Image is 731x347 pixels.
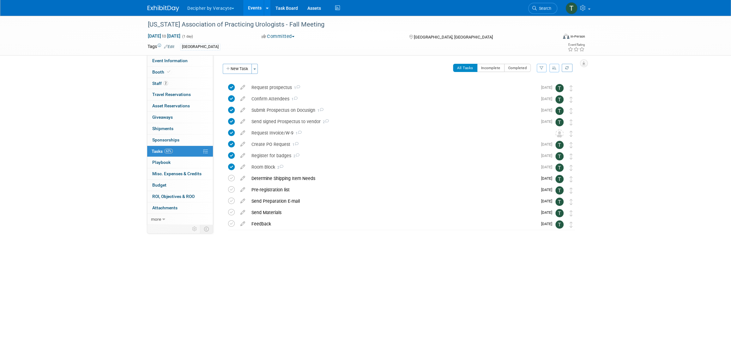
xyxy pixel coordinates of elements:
i: Move task [570,142,573,148]
a: edit [237,221,248,227]
i: Move task [570,222,573,228]
a: edit [237,164,248,170]
span: [DATE] [541,165,555,169]
span: [DATE] [541,176,555,181]
span: Booth [152,69,172,75]
span: Attachments [152,205,178,210]
img: Tony Alvarado [555,95,564,104]
a: edit [237,96,248,102]
span: Playbook [152,160,171,165]
i: Move task [570,153,573,159]
a: Misc. Expenses & Credits [147,168,213,179]
img: Tony Alvarado [565,2,577,14]
button: New Task [223,64,252,74]
div: Request prospectus [248,82,537,93]
a: edit [237,85,248,90]
div: Pre-registration list [248,184,537,195]
img: Tony Alvarado [555,141,564,149]
span: 1 [315,109,323,113]
img: ExhibitDay [148,5,179,12]
img: Tony Alvarado [555,84,564,92]
img: Tony Alvarado [555,220,564,229]
span: [DATE] [541,97,555,101]
a: edit [237,153,248,159]
div: Room Block [248,162,537,172]
td: Toggle Event Tabs [200,225,213,233]
span: Misc. Expenses & Credits [152,171,202,176]
a: Refresh [562,64,572,72]
span: [DATE] [541,199,555,203]
span: Tasks [152,149,173,154]
img: Tony Alvarado [555,152,564,160]
span: Sponsorships [152,137,179,142]
div: Submit Prospectus on Docusign [248,105,537,116]
a: Travel Reservations [147,89,213,100]
img: Tony Alvarado [555,164,564,172]
a: Budget [147,180,213,191]
a: Booth [147,67,213,78]
a: Asset Reservations [147,100,213,111]
a: Event Information [147,55,213,66]
button: Incomplete [477,64,504,72]
span: (1 day) [182,34,193,39]
i: Move task [570,210,573,216]
span: 2 [321,120,329,124]
div: [GEOGRAPHIC_DATA] [180,44,221,50]
div: Feedback [248,218,537,229]
img: Format-Inperson.png [563,34,569,39]
a: Staff2 [147,78,213,89]
span: [DATE] [DATE] [148,33,181,39]
div: Create PO Request [248,139,537,150]
img: Tony Alvarado [555,175,564,183]
a: edit [237,141,248,147]
span: Budget [152,182,166,188]
span: [GEOGRAPHIC_DATA], [GEOGRAPHIC_DATA] [414,35,492,39]
div: Confirm Attendees [248,93,537,104]
i: Move task [570,165,573,171]
button: Committed [259,33,297,40]
img: Tony Alvarado [555,107,564,115]
span: [DATE] [541,108,555,112]
span: 1 [292,86,300,90]
i: Move task [570,97,573,103]
a: Tasks62% [147,146,213,157]
span: [DATE] [541,222,555,226]
div: Request Invoice/W-9 [248,128,543,138]
span: 2 [163,81,168,86]
a: edit [237,119,248,124]
a: more [147,214,213,225]
a: ROI, Objectives & ROO [147,191,213,202]
a: edit [237,107,248,113]
a: edit [237,210,248,215]
span: 2 [275,165,283,170]
i: Move task [570,119,573,125]
a: Edit [164,45,174,49]
img: Tony Alvarado [555,209,564,217]
span: [DATE] [541,210,555,215]
span: [DATE] [541,153,555,158]
span: to [161,33,167,39]
i: Move task [570,188,573,194]
button: Completed [504,64,531,72]
button: All Tasks [453,64,477,72]
span: [DATE] [541,142,555,147]
div: Event Rating [568,43,585,46]
i: Move task [570,85,573,91]
div: In-Person [570,34,585,39]
div: Event Format [520,33,585,42]
a: Sponsorships [147,135,213,146]
a: Shipments [147,123,213,134]
span: Travel Reservations [152,92,191,97]
span: [DATE] [541,119,555,124]
span: Staff [152,81,168,86]
span: [DATE] [541,85,555,90]
span: 1 [293,131,302,135]
span: 1 [290,143,299,147]
span: Shipments [152,126,173,131]
span: Search [537,6,551,11]
span: Giveaways [152,115,173,120]
span: 62% [164,149,173,153]
a: Giveaways [147,112,213,123]
a: edit [237,187,248,193]
i: Move task [570,131,573,137]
